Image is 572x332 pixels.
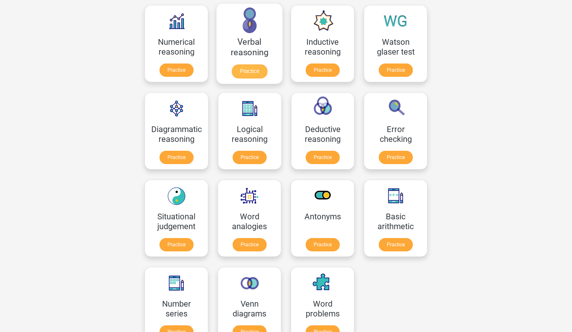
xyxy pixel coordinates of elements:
[233,151,267,164] a: Practice
[160,238,194,251] a: Practice
[306,238,340,251] a: Practice
[379,63,413,77] a: Practice
[379,151,413,164] a: Practice
[306,151,340,164] a: Practice
[306,63,340,77] a: Practice
[232,64,267,78] a: Practice
[379,238,413,251] a: Practice
[233,238,267,251] a: Practice
[160,151,194,164] a: Practice
[160,63,194,77] a: Practice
